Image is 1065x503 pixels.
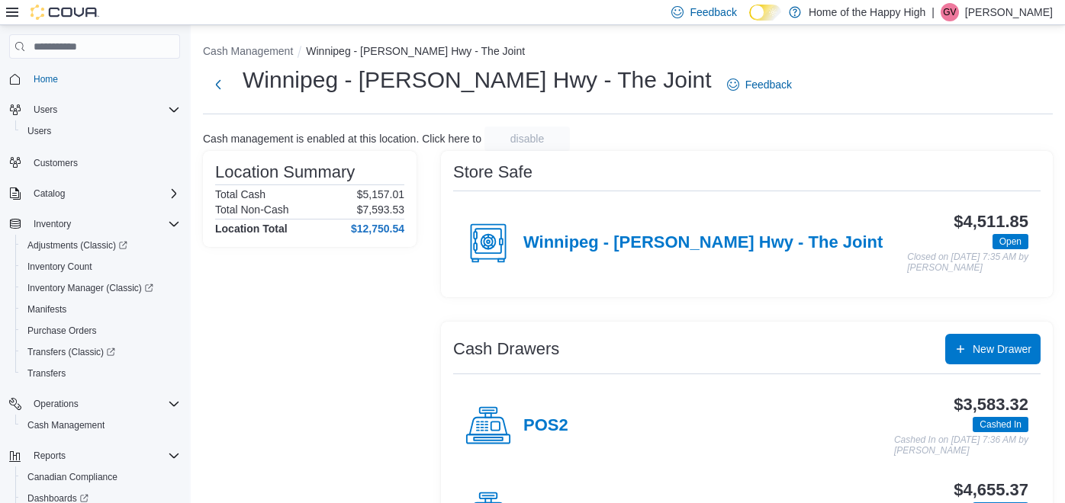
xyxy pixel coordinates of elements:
span: Adjustments (Classic) [27,239,127,251]
button: Users [27,101,63,119]
h1: Winnipeg - [PERSON_NAME] Hwy - The Joint [243,65,712,95]
span: Open [993,234,1028,249]
button: Cash Management [15,415,186,436]
span: Canadian Compliance [21,468,180,486]
h4: Location Total [215,223,288,235]
span: Home [27,69,180,88]
h4: POS2 [523,416,568,436]
span: Feedback [690,5,736,20]
span: Cash Management [27,419,105,431]
span: Inventory Count [21,258,180,276]
h6: Total Cash [215,188,265,200]
span: New Drawer [973,341,1031,357]
span: Inventory Manager (Classic) [21,279,180,297]
button: Users [15,120,186,142]
span: Catalog [27,184,180,203]
button: Reports [3,445,186,466]
a: Purchase Orders [21,322,103,340]
button: Purchase Orders [15,320,186,341]
button: New Drawer [945,334,1041,364]
span: Users [34,104,57,116]
span: Operations [34,398,79,410]
span: Transfers [27,367,66,380]
p: Cash management is enabled at this location. Click here to [203,133,481,145]
a: Adjustments (Classic) [21,236,134,255]
h3: $4,511.85 [954,213,1028,231]
div: Gurleen Virk [941,3,959,21]
a: Transfers (Classic) [15,341,186,363]
span: Purchase Orders [27,325,97,337]
button: Next [203,69,233,100]
span: Users [27,101,180,119]
h3: Store Safe [453,163,532,181]
p: [PERSON_NAME] [965,3,1053,21]
span: disable [510,131,544,146]
p: Home of the Happy High [809,3,925,21]
span: Inventory Manager (Classic) [27,282,153,294]
span: Customers [27,152,180,171]
a: Inventory Manager (Classic) [21,279,159,297]
p: Cashed In on [DATE] 7:36 AM by [PERSON_NAME] [894,435,1028,456]
p: Closed on [DATE] 7:35 AM by [PERSON_NAME] [907,252,1028,273]
p: | [931,3,935,21]
a: Feedback [721,69,798,100]
a: Manifests [21,300,72,319]
h6: Total Non-Cash [215,203,289,216]
a: Canadian Compliance [21,468,124,486]
button: Operations [3,393,186,415]
a: Inventory Count [21,258,98,276]
span: Cashed In [973,417,1028,432]
a: Users [21,122,57,140]
span: Open [999,235,1022,248]
button: Inventory [3,213,186,235]
p: $7,593.53 [357,203,404,216]
button: disable [484,127,570,151]
button: Users [3,99,186,120]
p: $5,157.01 [357,188,404,200]
span: Purchase Orders [21,322,180,340]
span: Cashed In [980,418,1022,431]
span: Users [27,125,51,137]
span: GV [943,3,956,21]
a: Home [27,70,64,88]
nav: An example of EuiBreadcrumbs [203,43,1053,62]
h4: Winnipeg - [PERSON_NAME] Hwy - The Joint [523,233,883,253]
a: Transfers [21,364,72,383]
a: Inventory Manager (Classic) [15,277,186,299]
span: Transfers [21,364,180,383]
h3: $4,655.37 [954,481,1028,499]
button: Operations [27,395,85,413]
span: Transfers (Classic) [27,346,115,358]
button: Inventory [27,215,77,233]
span: Feedback [745,77,792,92]
span: Adjustments (Classic) [21,236,180,255]
span: Inventory [34,218,71,230]
button: Manifests [15,299,186,320]
button: Reports [27,447,72,465]
button: Winnipeg - [PERSON_NAME] Hwy - The Joint [306,45,525,57]
span: Inventory [27,215,180,233]
span: Canadian Compliance [27,471,117,483]
a: Transfers (Classic) [21,343,121,361]
button: Canadian Compliance [15,466,186,488]
span: Operations [27,395,180,413]
span: Catalog [34,187,65,200]
a: Adjustments (Classic) [15,235,186,256]
span: Transfers (Classic) [21,343,180,361]
input: Dark Mode [749,5,781,21]
a: Customers [27,154,84,172]
button: Home [3,68,186,90]
h3: $3,583.32 [954,396,1028,414]
span: Manifests [27,303,66,316]
h4: $12,750.54 [351,223,404,235]
a: Cash Management [21,416,111,434]
button: Cash Management [203,45,293,57]
button: Customers [3,151,186,173]
span: Home [34,73,58,85]
img: Cova [31,5,99,20]
h3: Location Summary [215,163,355,181]
span: Cash Management [21,416,180,434]
span: Users [21,122,180,140]
button: Inventory Count [15,256,186,277]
